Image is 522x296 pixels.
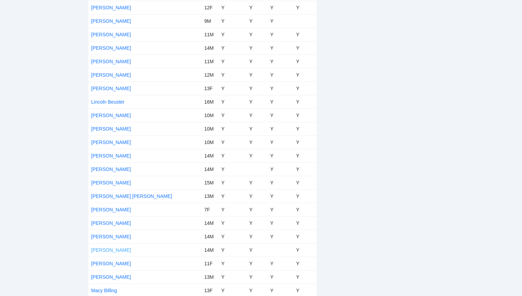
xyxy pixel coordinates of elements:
td: 9M [202,14,219,28]
td: Y [219,257,246,270]
td: Y [219,108,246,122]
a: [PERSON_NAME] [91,45,131,51]
td: Y [219,135,246,149]
a: [PERSON_NAME] [91,234,131,239]
a: [PERSON_NAME] [91,153,131,159]
td: Y [268,216,293,230]
a: [PERSON_NAME] [91,72,131,78]
td: Y [293,257,317,270]
td: Y [268,162,293,176]
td: Y [293,162,317,176]
td: Y [246,68,268,82]
td: Y [246,1,268,14]
td: Y [293,216,317,230]
td: Y [219,55,246,68]
a: [PERSON_NAME] [91,166,131,172]
td: 13F [202,82,219,95]
td: Y [246,203,268,216]
td: Y [268,176,293,189]
a: [PERSON_NAME] [91,126,131,132]
td: Y [219,149,246,162]
td: Y [293,28,317,41]
td: Y [268,68,293,82]
td: Y [268,230,293,243]
td: Y [268,82,293,95]
td: 14M [202,243,219,257]
td: Y [293,135,317,149]
a: [PERSON_NAME] [91,86,131,91]
a: [PERSON_NAME] [91,113,131,118]
td: Y [246,216,268,230]
td: Y [219,203,246,216]
td: Y [293,82,317,95]
td: Y [219,1,246,14]
td: Y [293,108,317,122]
td: Y [246,149,268,162]
td: Y [293,203,317,216]
td: Y [268,95,293,108]
td: Y [246,243,268,257]
td: 12M [202,68,219,82]
td: Y [246,122,268,135]
td: Y [268,108,293,122]
td: 15M [202,176,219,189]
td: 14M [202,230,219,243]
td: Y [219,243,246,257]
td: 11M [202,28,219,41]
td: 16M [202,95,219,108]
td: Y [293,41,317,55]
td: Y [246,270,268,284]
td: Y [246,135,268,149]
td: Y [293,149,317,162]
td: Y [293,122,317,135]
td: Y [219,41,246,55]
td: Y [268,14,293,28]
td: Y [268,28,293,41]
td: Y [246,14,268,28]
td: Y [293,189,317,203]
a: [PERSON_NAME] [91,140,131,145]
td: Y [219,82,246,95]
td: Y [268,203,293,216]
td: 10M [202,135,219,149]
td: Y [268,189,293,203]
td: Y [268,122,293,135]
a: [PERSON_NAME] [91,247,131,253]
td: Y [219,270,246,284]
a: [PERSON_NAME] [PERSON_NAME] [91,193,172,199]
td: 11F [202,257,219,270]
a: [PERSON_NAME] [91,59,131,64]
a: [PERSON_NAME] [91,180,131,185]
td: Y [268,1,293,14]
a: [PERSON_NAME] [91,18,131,24]
td: Y [246,28,268,41]
td: Y [293,68,317,82]
a: [PERSON_NAME] [91,207,131,212]
td: 14M [202,162,219,176]
td: Y [246,189,268,203]
td: Y [219,14,246,28]
td: Y [246,176,268,189]
td: Y [293,270,317,284]
td: Y [219,68,246,82]
td: Y [219,162,246,176]
td: Y [268,55,293,68]
td: Y [246,230,268,243]
td: Y [219,176,246,189]
td: Y [219,189,246,203]
td: Y [268,270,293,284]
a: [PERSON_NAME] [91,5,131,10]
td: Y [293,243,317,257]
td: 13M [202,189,219,203]
td: Y [246,55,268,68]
td: Y [293,230,317,243]
td: Y [268,149,293,162]
td: Y [246,257,268,270]
td: Y [219,95,246,108]
a: [PERSON_NAME] [91,274,131,280]
td: Y [268,257,293,270]
td: 13M [202,270,219,284]
a: [PERSON_NAME] [91,261,131,266]
td: Y [293,55,317,68]
a: [PERSON_NAME] [91,220,131,226]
